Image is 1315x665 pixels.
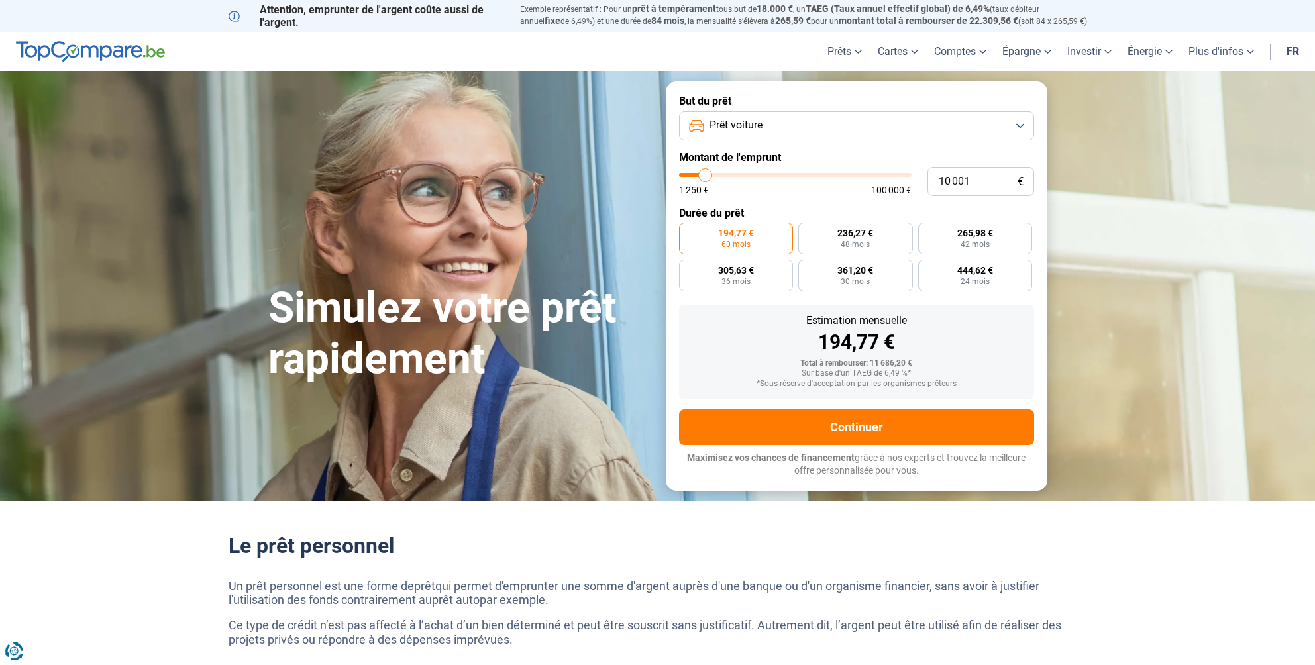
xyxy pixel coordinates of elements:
[690,315,1024,326] div: Estimation mensuelle
[679,151,1034,164] label: Montant de l'emprunt
[679,111,1034,140] button: Prêt voiture
[679,409,1034,445] button: Continuer
[994,32,1059,71] a: Épargne
[1120,32,1181,71] a: Énergie
[871,185,912,195] span: 100 000 €
[721,240,751,248] span: 60 mois
[651,15,684,26] span: 84 mois
[757,3,793,14] span: 18.000 €
[841,278,870,285] span: 30 mois
[870,32,926,71] a: Cartes
[837,266,873,275] span: 361,20 €
[806,3,990,14] span: TAEG (Taux annuel effectif global) de 6,49%
[687,452,855,463] span: Maximisez vos chances de financement
[961,278,990,285] span: 24 mois
[679,185,709,195] span: 1 250 €
[775,15,811,26] span: 265,59 €
[690,380,1024,389] div: *Sous réserve d'acceptation par les organismes prêteurs
[268,283,650,385] h1: Simulez votre prêt rapidement
[957,229,993,238] span: 265,98 €
[432,593,480,607] a: prêt auto
[229,618,1087,646] p: Ce type de crédit n’est pas affecté à l’achat d’un bien déterminé et peut être souscrit sans just...
[926,32,994,71] a: Comptes
[839,15,1018,26] span: montant total à rembourser de 22.309,56 €
[1279,32,1307,71] a: fr
[520,3,1087,27] p: Exemple représentatif : Pour un tous but de , un (taux débiteur annuel de 6,49%) et une durée de ...
[229,579,1087,607] p: Un prêt personnel est une forme de qui permet d'emprunter une somme d'argent auprès d'une banque ...
[679,95,1034,107] label: But du prêt
[721,278,751,285] span: 36 mois
[841,240,870,248] span: 48 mois
[679,207,1034,219] label: Durée du prêt
[837,229,873,238] span: 236,27 €
[545,15,560,26] span: fixe
[679,452,1034,478] p: grâce à nos experts et trouvez la meilleure offre personnalisée pour vous.
[1018,176,1024,187] span: €
[718,229,754,238] span: 194,77 €
[710,118,763,132] span: Prêt voiture
[690,369,1024,378] div: Sur base d'un TAEG de 6,49 %*
[16,41,165,62] img: TopCompare
[229,533,1087,558] h2: Le prêt personnel
[632,3,716,14] span: prêt à tempérament
[690,332,1024,352] div: 194,77 €
[961,240,990,248] span: 42 mois
[229,3,504,28] p: Attention, emprunter de l'argent coûte aussi de l'argent.
[1181,32,1262,71] a: Plus d'infos
[718,266,754,275] span: 305,63 €
[1059,32,1120,71] a: Investir
[690,359,1024,368] div: Total à rembourser: 11 686,20 €
[414,579,435,593] a: prêt
[957,266,993,275] span: 444,62 €
[819,32,870,71] a: Prêts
